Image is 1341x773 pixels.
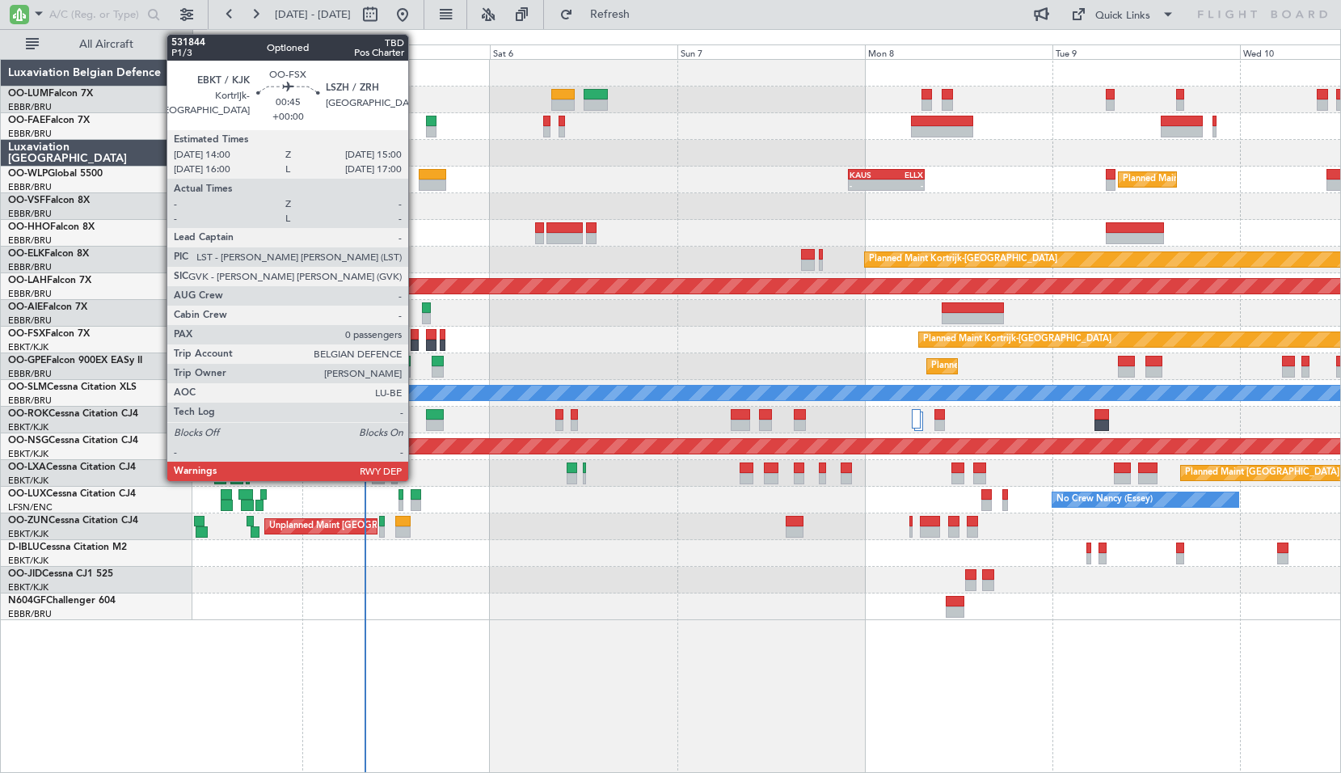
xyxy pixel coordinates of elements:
[269,514,535,539] div: Unplanned Maint [GEOGRAPHIC_DATA] ([GEOGRAPHIC_DATA])
[8,116,45,125] span: OO-FAE
[8,543,40,552] span: D-IBLU
[18,32,175,57] button: All Aircraft
[8,196,45,205] span: OO-VSF
[923,327,1111,352] div: Planned Maint Kortrijk-[GEOGRAPHIC_DATA]
[8,181,52,193] a: EBBR/BRU
[8,409,48,419] span: OO-ROK
[8,569,42,579] span: OO-JID
[8,276,47,285] span: OO-LAH
[8,475,48,487] a: EBKT/KJK
[8,234,52,247] a: EBBR/BRU
[8,169,103,179] a: OO-WLPGlobal 5500
[8,169,48,179] span: OO-WLP
[8,249,89,259] a: OO-ELKFalcon 8X
[8,222,95,232] a: OO-HHOFalcon 8X
[8,302,43,312] span: OO-AIE
[8,596,116,606] a: N604GFChallenger 604
[302,44,490,59] div: Fri 5
[8,356,46,365] span: OO-GPE
[8,409,138,419] a: OO-ROKCessna Citation CJ4
[8,528,48,540] a: EBKT/KJK
[8,208,52,220] a: EBBR/BRU
[677,44,865,59] div: Sun 7
[8,489,46,499] span: OO-LUX
[869,247,1057,272] div: Planned Maint Kortrijk-[GEOGRAPHIC_DATA]
[8,421,48,433] a: EBKT/KJK
[8,116,90,125] a: OO-FAEFalcon 7X
[887,170,923,180] div: ELLX
[8,341,48,353] a: EBKT/KJK
[865,44,1052,59] div: Mon 8
[196,32,223,46] div: [DATE]
[8,543,127,552] a: D-IBLUCessna Citation M2
[1056,488,1153,512] div: No Crew Nancy (Essey)
[8,329,90,339] a: OO-FSXFalcon 7X
[185,301,489,325] div: Unplanned Maint [GEOGRAPHIC_DATA] ([GEOGRAPHIC_DATA] National)
[42,39,171,50] span: All Aircraft
[8,516,48,526] span: OO-ZUN
[850,180,886,190] div: -
[8,382,47,392] span: OO-SLM
[552,2,649,27] button: Refresh
[8,489,136,499] a: OO-LUXCessna Citation CJ4
[1052,44,1240,59] div: Tue 9
[115,44,302,59] div: Thu 4
[8,196,90,205] a: OO-VSFFalcon 8X
[8,329,45,339] span: OO-FSX
[8,436,138,446] a: OO-NSGCessna Citation CJ4
[8,356,142,365] a: OO-GPEFalcon 900EX EASy II
[887,180,923,190] div: -
[49,2,142,27] input: A/C (Reg. or Type)
[8,436,48,446] span: OO-NSG
[8,463,136,472] a: OO-LXACessna Citation CJ4
[8,315,52,327] a: EBBR/BRU
[490,44,677,59] div: Sat 6
[931,354,1224,378] div: Planned Maint [GEOGRAPHIC_DATA] ([GEOGRAPHIC_DATA] National)
[1095,8,1150,24] div: Quick Links
[8,89,48,99] span: OO-LUM
[8,249,44,259] span: OO-ELK
[8,448,48,460] a: EBKT/KJK
[8,463,46,472] span: OO-LXA
[8,596,46,606] span: N604GF
[850,170,886,180] div: KAUS
[8,276,91,285] a: OO-LAHFalcon 7X
[8,569,113,579] a: OO-JIDCessna CJ1 525
[8,128,52,140] a: EBBR/BRU
[8,89,93,99] a: OO-LUMFalcon 7X
[8,501,53,513] a: LFSN/ENC
[8,608,52,620] a: EBBR/BRU
[8,261,52,273] a: EBBR/BRU
[1063,2,1183,27] button: Quick Links
[8,516,138,526] a: OO-ZUNCessna Citation CJ4
[1123,167,1239,192] div: Planned Maint Milan (Linate)
[8,395,52,407] a: EBBR/BRU
[8,581,48,593] a: EBKT/KJK
[8,368,52,380] a: EBBR/BRU
[8,302,87,312] a: OO-AIEFalcon 7X
[8,101,52,113] a: EBBR/BRU
[8,382,137,392] a: OO-SLMCessna Citation XLS
[8,222,50,232] span: OO-HHO
[8,555,48,567] a: EBKT/KJK
[275,7,351,22] span: [DATE] - [DATE]
[576,9,644,20] span: Refresh
[8,288,52,300] a: EBBR/BRU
